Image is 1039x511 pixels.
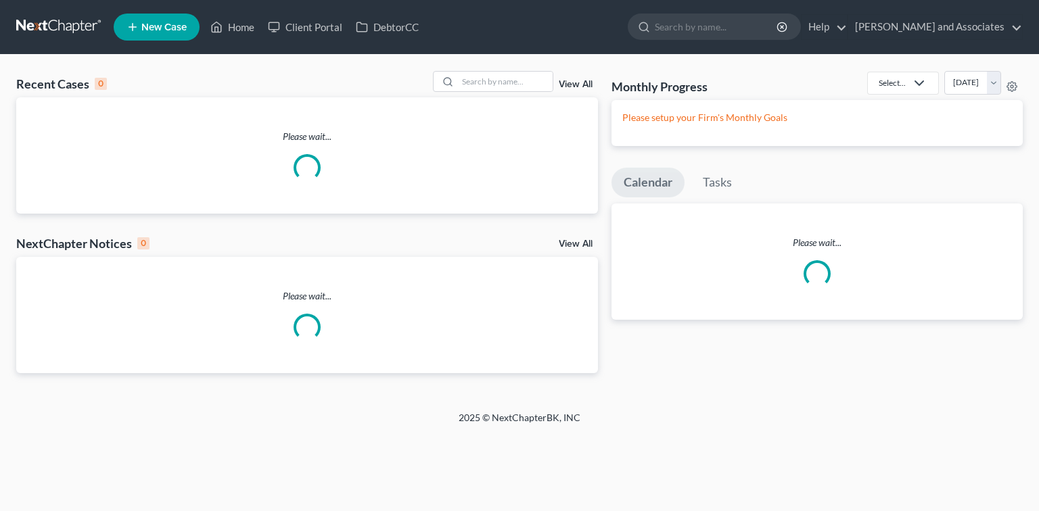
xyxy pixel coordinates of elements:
[95,78,107,90] div: 0
[848,15,1022,39] a: [PERSON_NAME] and Associates
[458,72,553,91] input: Search by name...
[141,22,187,32] span: New Case
[802,15,847,39] a: Help
[349,15,425,39] a: DebtorCC
[134,411,905,435] div: 2025 © NextChapterBK, INC
[16,76,107,92] div: Recent Cases
[204,15,261,39] a: Home
[16,289,598,303] p: Please wait...
[16,235,149,251] div: NextChapter Notices
[879,77,906,89] div: Select...
[655,14,779,39] input: Search by name...
[622,111,1012,124] p: Please setup your Firm's Monthly Goals
[16,130,598,143] p: Please wait...
[137,237,149,249] div: 0
[611,236,1023,249] p: Please wait...
[559,80,593,89] a: View All
[559,239,593,249] a: View All
[261,15,349,39] a: Client Portal
[611,168,685,197] a: Calendar
[691,168,744,197] a: Tasks
[611,78,708,95] h3: Monthly Progress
